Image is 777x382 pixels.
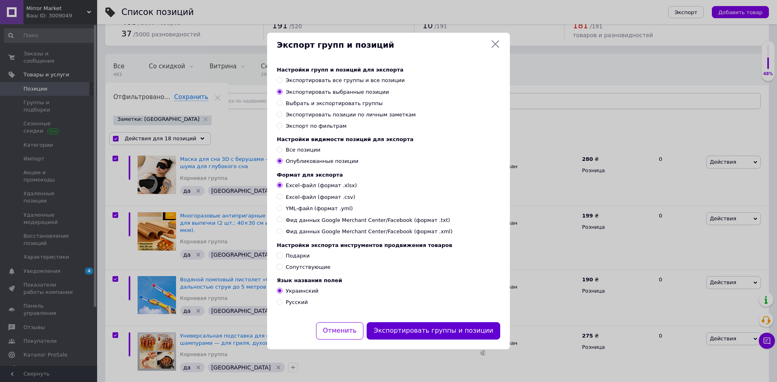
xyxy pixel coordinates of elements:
[277,172,500,178] div: Формат для экспорта
[286,100,382,106] span: Выбрать и экспортировать группы
[286,123,346,129] span: Экспорт по фильтрам
[286,217,450,224] span: Фид данных Google Merchant Center/Facebook (формат .txt)
[286,288,318,294] span: Украинский
[286,147,321,153] span: Все позиции
[286,194,355,201] span: Excel-файл (формат .csv)
[286,158,359,164] span: Опубликованные позиции
[286,228,452,235] span: Фид данных Google Merchant Center/Facebook (формат .xml)
[286,77,405,83] span: Экспортировать все группы и все позиции
[277,67,500,73] div: Настройки групп и позиций для экспорта
[277,39,487,51] span: Экспорт групп и позиций
[277,277,500,283] div: Язык названия полей
[286,182,357,189] span: Excel-файл (формат .xlsx)
[277,242,500,248] div: Настройки экспорта инструментов продвижения товаров
[286,89,389,95] span: Экспортировать выбранные позиции
[316,322,363,340] button: Отменить
[286,112,416,118] span: Экспортировать позиции по личным заметкам
[286,252,310,260] div: Подарки
[286,299,308,305] span: Русский
[277,136,500,142] div: Настройки видимости позиций для экспорта
[367,322,500,340] button: Экспортировать группы и позиции
[286,264,331,271] div: Сопутствующие
[286,205,353,212] span: YML-файл (формат .yml)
